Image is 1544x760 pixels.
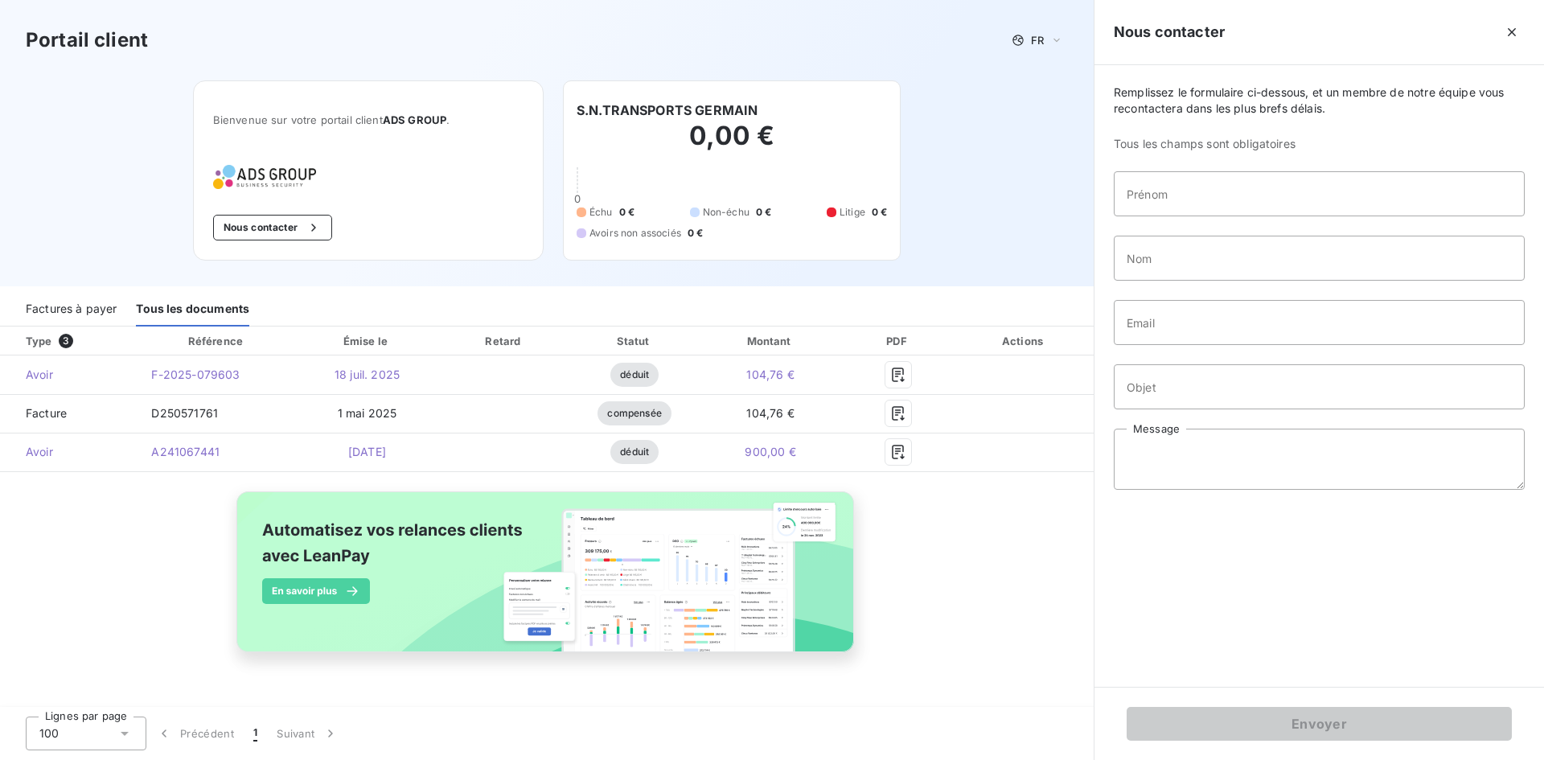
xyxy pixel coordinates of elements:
span: A241067441 [151,445,220,458]
h5: Nous contacter [1114,21,1225,43]
span: Remplissez le formulaire ci-dessous, et un membre de notre équipe vous recontactera dans les plus... [1114,84,1525,117]
span: 900,00 € [745,445,795,458]
h2: 0,00 € [577,120,887,168]
span: 0 € [688,226,703,240]
img: banner [222,482,872,680]
span: 104,76 € [746,406,794,420]
button: Précédent [146,717,244,750]
span: déduit [610,363,659,387]
div: Émise le [298,333,435,349]
div: Retard [442,333,568,349]
span: F-2025-079603 [151,368,240,381]
span: 100 [39,725,59,742]
input: placeholder [1114,236,1525,281]
span: 18 juil. 2025 [335,368,400,381]
span: 0 [574,192,581,205]
span: 1 [253,725,257,742]
span: Avoir [13,367,125,383]
span: D250571761 [151,406,218,420]
span: Avoirs non associés [589,226,681,240]
span: Tous les champs sont obligatoires [1114,136,1525,152]
div: Statut [573,333,696,349]
div: PDF [845,333,951,349]
span: 1 mai 2025 [338,406,397,420]
div: Tous les documents [136,293,249,327]
span: 0 € [619,205,634,220]
button: Envoyer [1127,707,1512,741]
span: 104,76 € [746,368,794,381]
div: Actions [958,333,1090,349]
span: FR [1031,34,1044,47]
span: 0 € [756,205,771,220]
input: placeholder [1114,171,1525,216]
span: déduit [610,440,659,464]
span: Échu [589,205,613,220]
input: placeholder [1114,300,1525,345]
span: 3 [59,334,73,348]
input: placeholder [1114,364,1525,409]
span: Non-échu [703,205,749,220]
h3: Portail client [26,26,148,55]
button: Nous contacter [213,215,332,240]
img: Company logo [213,165,316,189]
span: 0 € [872,205,887,220]
span: [DATE] [348,445,386,458]
span: ADS GROUP [383,113,446,126]
span: Litige [840,205,865,220]
span: Avoir [13,444,125,460]
span: compensée [597,401,671,425]
div: Montant [702,333,839,349]
span: Facture [13,405,125,421]
h6: S.N.TRANSPORTS GERMAIN [577,101,758,120]
button: Suivant [267,717,348,750]
button: 1 [244,717,267,750]
div: Type [16,333,135,349]
div: Référence [188,335,243,347]
div: Factures à payer [26,293,117,327]
span: Bienvenue sur votre portail client . [213,113,524,126]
